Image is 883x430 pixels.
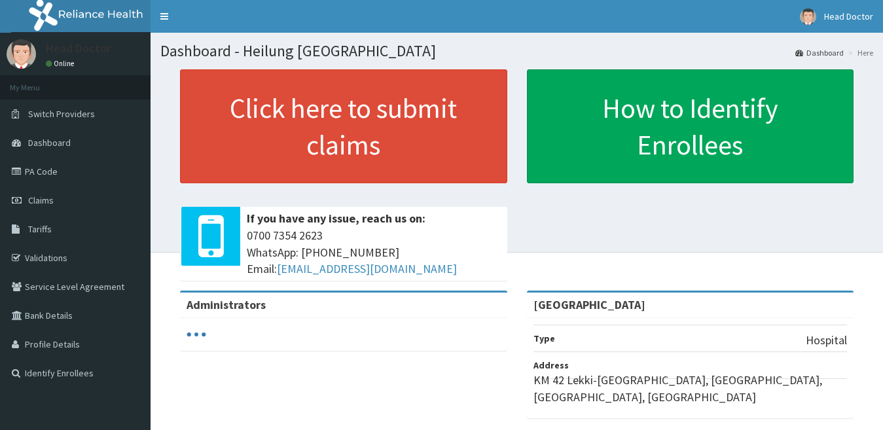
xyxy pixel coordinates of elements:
[845,47,873,58] li: Here
[187,325,206,344] svg: audio-loading
[527,69,854,183] a: How to Identify Enrollees
[277,261,457,276] a: [EMAIL_ADDRESS][DOMAIN_NAME]
[533,372,848,405] p: KM 42 Lekki-[GEOGRAPHIC_DATA], [GEOGRAPHIC_DATA], [GEOGRAPHIC_DATA], [GEOGRAPHIC_DATA]
[800,9,816,25] img: User Image
[7,39,36,69] img: User Image
[533,297,645,312] strong: [GEOGRAPHIC_DATA]
[180,69,507,183] a: Click here to submit claims
[46,43,111,54] p: Head Doctor
[46,59,77,68] a: Online
[795,47,844,58] a: Dashboard
[533,332,555,344] b: Type
[247,227,501,278] span: 0700 7354 2623 WhatsApp: [PHONE_NUMBER] Email:
[824,10,873,22] span: Head Doctor
[160,43,873,60] h1: Dashboard - Heilung [GEOGRAPHIC_DATA]
[187,297,266,312] b: Administrators
[533,359,569,371] b: Address
[806,332,847,349] p: Hospital
[28,223,52,235] span: Tariffs
[247,211,425,226] b: If you have any issue, reach us on:
[28,137,71,149] span: Dashboard
[28,108,95,120] span: Switch Providers
[28,194,54,206] span: Claims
